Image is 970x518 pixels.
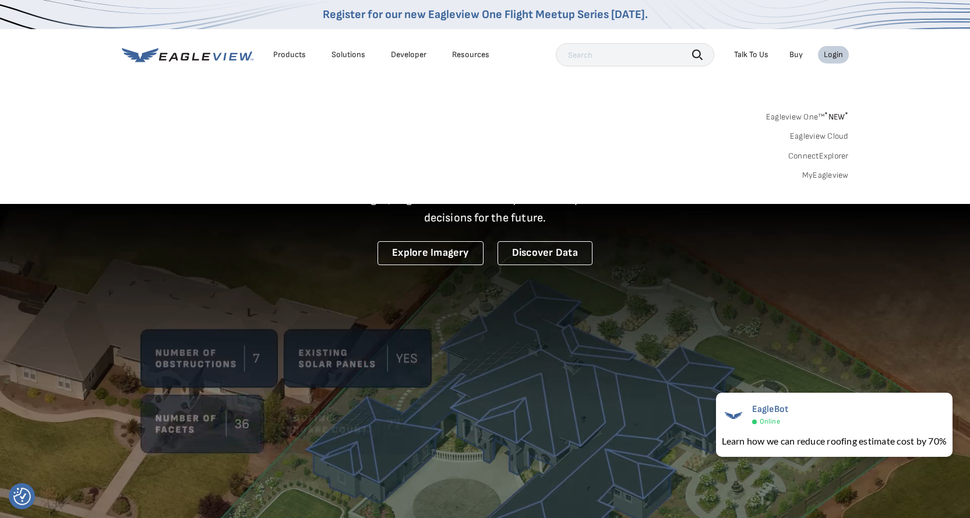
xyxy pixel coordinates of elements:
[824,112,848,122] span: NEW
[789,50,803,60] a: Buy
[802,170,849,181] a: MyEagleview
[391,50,426,60] a: Developer
[13,488,31,505] img: Revisit consent button
[323,8,648,22] a: Register for our new Eagleview One Flight Meetup Series [DATE].
[790,131,849,142] a: Eagleview Cloud
[788,151,849,161] a: ConnectExplorer
[556,43,714,66] input: Search
[331,50,365,60] div: Solutions
[760,417,780,426] span: Online
[766,108,849,122] a: Eagleview One™*NEW*
[452,50,489,60] div: Resources
[734,50,768,60] div: Talk To Us
[498,241,592,265] a: Discover Data
[824,50,843,60] div: Login
[722,434,947,448] div: Learn how we can reduce roofing estimate cost by 70%
[722,404,745,427] img: EagleBot
[273,50,306,60] div: Products
[752,404,789,415] span: EagleBot
[13,488,31,505] button: Consent Preferences
[378,241,484,265] a: Explore Imagery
